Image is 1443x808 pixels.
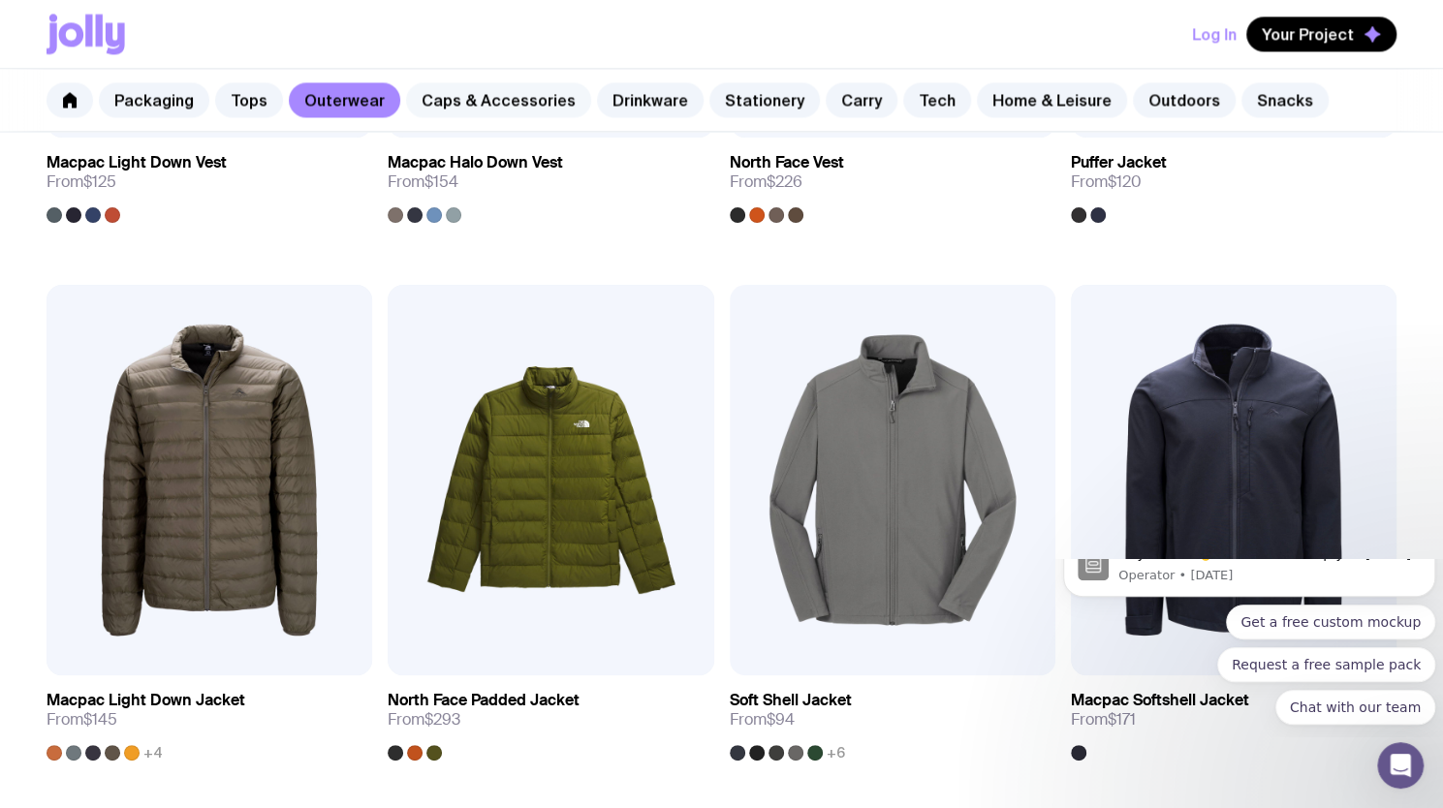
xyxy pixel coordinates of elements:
[730,710,795,730] span: From
[903,82,971,117] a: Tech
[730,138,1055,223] a: North Face VestFrom$226
[8,46,380,166] div: Quick reply options
[1246,16,1396,51] button: Your Project
[83,709,117,730] span: $145
[220,131,380,166] button: Quick reply: Chat with our team
[388,153,563,172] h3: Macpac Halo Down Vest
[709,82,820,117] a: Stationery
[406,82,591,117] a: Caps & Accessories
[1262,24,1354,44] span: Your Project
[63,8,365,25] p: Message from Operator, sent 9w ago
[767,171,802,192] span: $226
[1377,742,1424,789] iframe: Intercom live chat
[1071,172,1142,192] span: From
[143,745,163,761] span: +4
[83,171,116,192] span: $125
[1071,153,1167,172] h3: Puffer Jacket
[388,675,713,761] a: North Face Padded JacketFrom$293
[388,172,458,192] span: From
[47,153,227,172] h3: Macpac Light Down Vest
[47,675,372,761] a: Macpac Light Down JacketFrom$145+4
[1108,171,1142,192] span: $120
[977,82,1127,117] a: Home & Leisure
[215,82,283,117] a: Tops
[388,691,580,710] h3: North Face Padded Jacket
[424,171,458,192] span: $154
[388,138,713,223] a: Macpac Halo Down VestFrom$154
[1133,82,1236,117] a: Outdoors
[47,172,116,192] span: From
[730,172,802,192] span: From
[730,675,1055,761] a: Soft Shell JacketFrom$94+6
[388,710,460,730] span: From
[47,691,245,710] h3: Macpac Light Down Jacket
[1241,82,1329,117] a: Snacks
[289,82,400,117] a: Outerwear
[826,82,897,117] a: Carry
[171,46,380,80] button: Quick reply: Get a free custom mockup
[597,82,704,117] a: Drinkware
[47,138,372,223] a: Macpac Light Down VestFrom$125
[1192,16,1237,51] button: Log In
[730,691,852,710] h3: Soft Shell Jacket
[1071,138,1396,223] a: Puffer JacketFrom$120
[827,745,845,761] span: +6
[730,153,844,172] h3: North Face Vest
[1055,559,1443,736] iframe: Intercom notifications message
[767,709,795,730] span: $94
[162,88,380,123] button: Quick reply: Request a free sample pack
[424,709,460,730] span: $293
[99,82,209,117] a: Packaging
[47,710,117,730] span: From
